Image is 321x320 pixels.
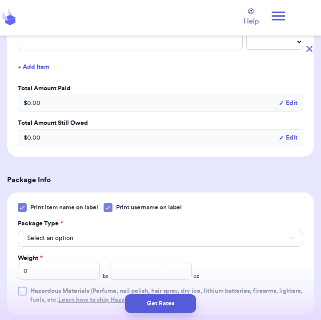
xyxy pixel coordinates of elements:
[27,234,73,243] span: Select an option
[30,203,98,212] span: Print item name on label
[24,99,40,108] span: $ 0.00
[101,272,108,280] span: lbs
[18,84,303,93] label: Total Amount Paid
[279,133,297,142] button: Edit
[18,230,303,247] button: Select an option
[18,219,63,228] label: Package Type
[244,16,259,27] span: Help
[116,203,182,212] span: Print username on label
[18,119,303,128] label: Total Amount Still Owed
[244,8,259,27] a: Help
[193,272,199,280] span: oz
[18,254,43,263] label: Weight
[7,175,314,185] h3: Package Info
[125,294,196,313] button: Get Rates
[14,57,307,77] button: + Add Item
[279,99,297,108] button: Edit
[24,133,40,142] span: $ 0.00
